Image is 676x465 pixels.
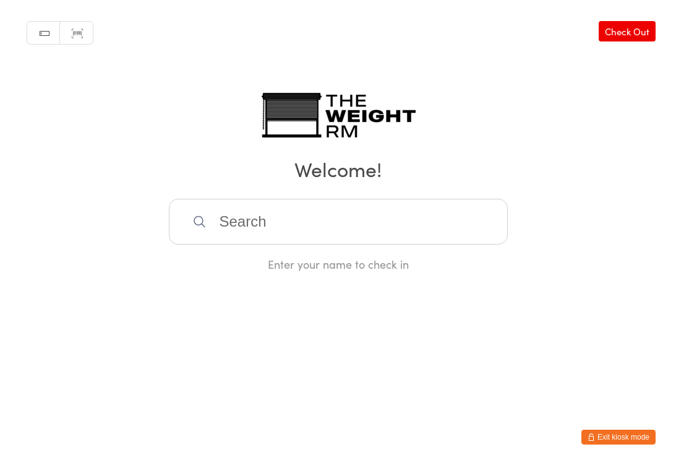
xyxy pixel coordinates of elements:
img: The Weight Rm [261,93,416,137]
input: Search [169,199,508,245]
div: Enter your name to check in [169,256,508,272]
a: Check Out [599,21,656,41]
h2: Welcome! [12,155,664,183]
button: Exit kiosk mode [581,430,656,445]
